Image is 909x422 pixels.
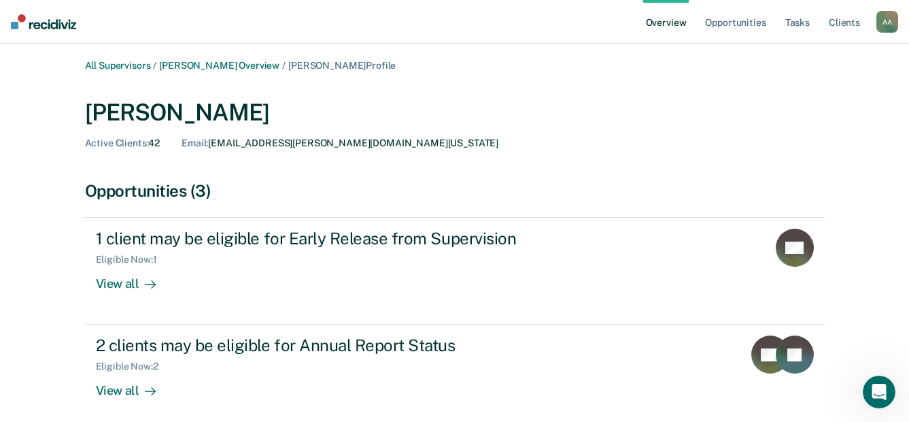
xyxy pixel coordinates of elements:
[85,99,825,127] div: [PERSON_NAME]
[876,11,898,33] div: A A
[279,60,288,71] span: /
[182,137,208,148] span: Email :
[96,336,573,355] div: 2 clients may be eligible for Annual Report Status
[96,254,168,265] div: Eligible Now : 1
[11,14,76,29] img: Recidiviz
[96,361,169,372] div: Eligible Now : 2
[288,60,396,71] span: [PERSON_NAME] Profile
[96,265,172,292] div: View all
[85,181,825,201] div: Opportunities (3)
[85,137,149,148] span: Active Clients :
[85,60,151,71] a: All Supervisors
[159,60,279,71] a: [PERSON_NAME] Overview
[96,229,573,248] div: 1 client may be eligible for Early Release from Supervision
[150,60,159,71] span: /
[85,137,160,149] div: 42
[96,372,172,399] div: View all
[876,11,898,33] button: AA
[85,217,825,325] a: 1 client may be eligible for Early Release from SupervisionEligible Now:1View all
[182,137,498,149] div: [EMAIL_ADDRESS][PERSON_NAME][DOMAIN_NAME][US_STATE]
[863,376,895,408] iframe: Intercom live chat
